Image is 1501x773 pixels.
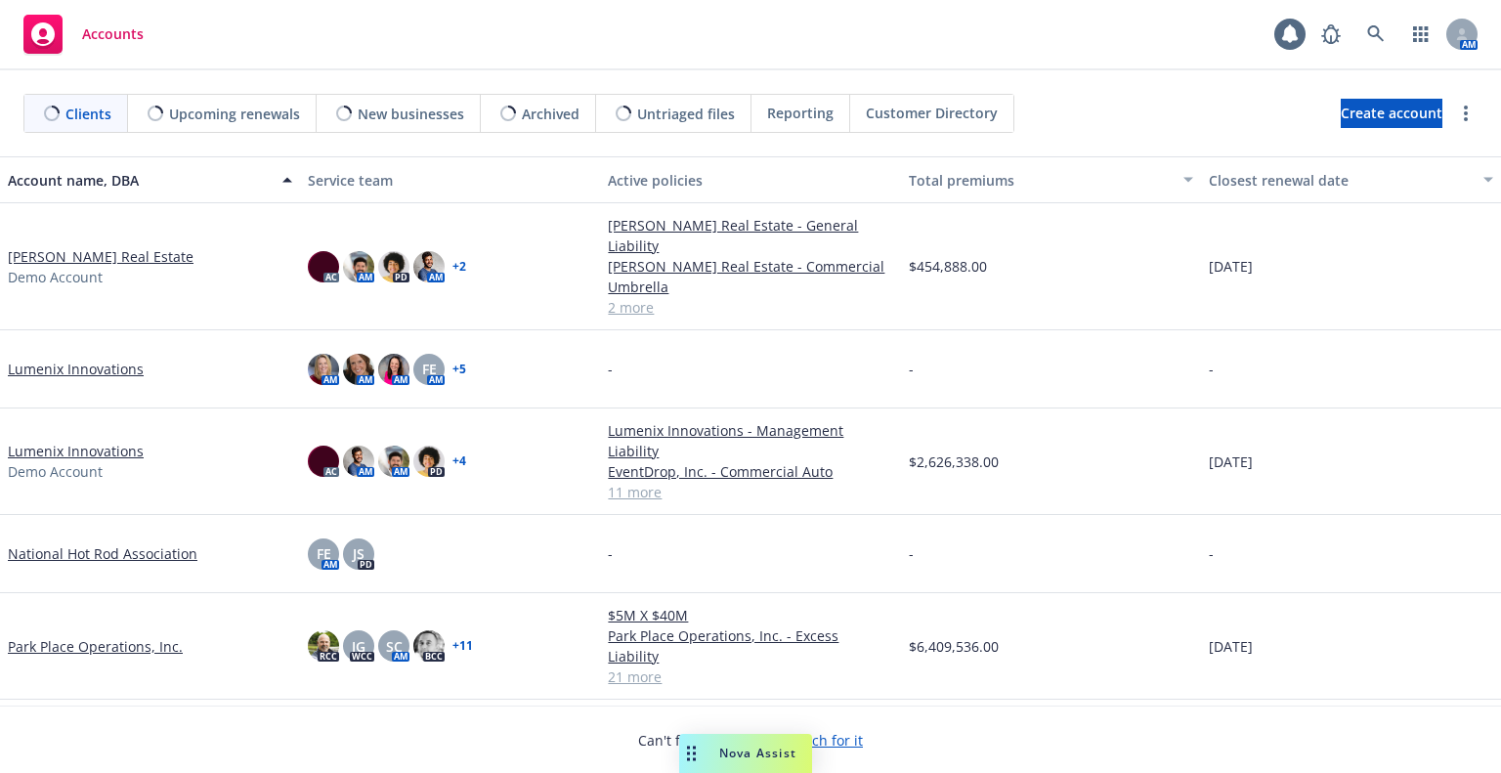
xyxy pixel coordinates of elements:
[8,461,103,482] span: Demo Account
[386,636,403,657] span: SC
[308,630,339,662] img: photo
[767,103,834,123] span: Reporting
[1209,256,1253,277] span: [DATE]
[413,630,445,662] img: photo
[909,256,987,277] span: $454,888.00
[638,730,863,751] span: Can't find an account?
[719,745,796,761] span: Nova Assist
[378,251,409,282] img: photo
[308,354,339,385] img: photo
[1209,359,1214,379] span: -
[1209,543,1214,564] span: -
[317,543,331,564] span: FE
[413,251,445,282] img: photo
[608,543,613,564] span: -
[608,170,892,191] div: Active policies
[608,625,892,666] a: Park Place Operations, Inc. - Excess Liability
[909,170,1172,191] div: Total premiums
[452,364,466,375] a: + 5
[1209,636,1253,657] span: [DATE]
[343,446,374,477] img: photo
[1209,451,1253,472] span: [DATE]
[452,640,473,652] a: + 11
[909,543,914,564] span: -
[679,734,812,773] button: Nova Assist
[608,461,892,482] a: EventDrop, Inc. - Commercial Auto
[608,605,892,625] a: $5M X $40M
[608,215,892,256] a: [PERSON_NAME] Real Estate - General Liability
[608,359,613,379] span: -
[8,441,144,461] a: Lumenix Innovations
[1356,15,1395,54] a: Search
[308,446,339,477] img: photo
[1209,170,1472,191] div: Closest renewal date
[65,104,111,124] span: Clients
[901,156,1201,203] button: Total premiums
[1341,95,1442,132] span: Create account
[8,246,193,267] a: [PERSON_NAME] Real Estate
[422,359,437,379] span: FE
[8,359,144,379] a: Lumenix Innovations
[608,420,892,461] a: Lumenix Innovations - Management Liability
[352,636,365,657] span: JG
[1454,102,1478,125] a: more
[343,354,374,385] img: photo
[909,451,999,472] span: $2,626,338.00
[8,543,197,564] a: National Hot Rod Association
[909,359,914,379] span: -
[378,354,409,385] img: photo
[308,170,592,191] div: Service team
[413,446,445,477] img: photo
[358,104,464,124] span: New businesses
[16,7,151,62] a: Accounts
[600,156,900,203] button: Active policies
[378,446,409,477] img: photo
[8,267,103,287] span: Demo Account
[308,251,339,282] img: photo
[679,734,704,773] div: Drag to move
[866,103,998,123] span: Customer Directory
[1341,99,1442,128] a: Create account
[1401,15,1440,54] a: Switch app
[82,26,144,42] span: Accounts
[169,104,300,124] span: Upcoming renewals
[783,731,863,750] a: Search for it
[8,170,271,191] div: Account name, DBA
[909,636,999,657] span: $6,409,536.00
[1311,15,1351,54] a: Report a Bug
[452,261,466,273] a: + 2
[8,636,183,657] a: Park Place Operations, Inc.
[353,543,365,564] span: JS
[608,256,892,297] a: [PERSON_NAME] Real Estate - Commercial Umbrella
[637,104,735,124] span: Untriaged files
[608,297,892,318] a: 2 more
[522,104,579,124] span: Archived
[1201,156,1501,203] button: Closest renewal date
[608,482,892,502] a: 11 more
[343,251,374,282] img: photo
[608,666,892,687] a: 21 more
[300,156,600,203] button: Service team
[452,455,466,467] a: + 4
